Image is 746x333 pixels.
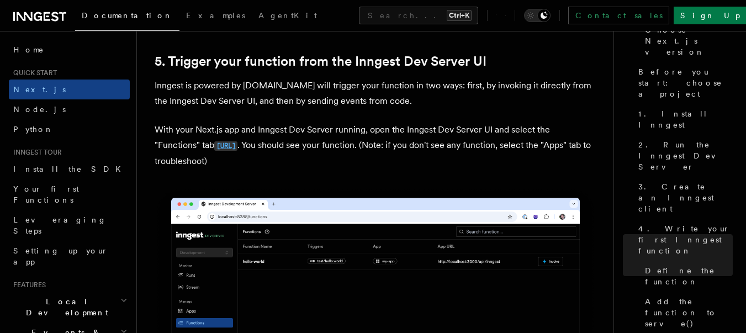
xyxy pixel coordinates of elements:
span: Before you start: choose a project [638,66,733,99]
span: 3. Create an Inngest client [638,181,733,214]
span: Python [13,125,54,134]
a: Next.js [9,80,130,99]
button: Toggle dark mode [524,9,551,22]
a: Choose Next.js version [641,20,733,62]
a: 3. Create an Inngest client [634,177,733,219]
span: Examples [186,11,245,20]
a: 4. Write your first Inngest function [634,219,733,261]
span: Define the function [645,265,733,287]
span: Local Development [9,296,120,318]
a: Documentation [75,3,179,31]
button: Local Development [9,292,130,323]
a: AgentKit [252,3,324,30]
span: Install the SDK [13,165,128,173]
span: Next.js [13,85,66,94]
a: Node.js [9,99,130,119]
a: [URL] [214,140,237,150]
span: Documentation [82,11,173,20]
a: Setting up your app [9,241,130,272]
span: AgentKit [258,11,317,20]
a: 2. Run the Inngest Dev Server [634,135,733,177]
span: Node.js [13,105,66,114]
span: Add the function to serve() [645,296,733,329]
span: Setting up your app [13,246,108,266]
span: 1. Install Inngest [638,108,733,130]
span: 2. Run the Inngest Dev Server [638,139,733,172]
a: Install the SDK [9,159,130,179]
span: Features [9,281,46,289]
p: With your Next.js app and Inngest Dev Server running, open the Inngest Dev Server UI and select t... [155,122,596,169]
a: Contact sales [568,7,669,24]
span: Choose Next.js version [645,24,733,57]
a: Examples [179,3,252,30]
a: Your first Functions [9,179,130,210]
a: Leveraging Steps [9,210,130,241]
span: Leveraging Steps [13,215,107,235]
span: 4. Write your first Inngest function [638,223,733,256]
kbd: Ctrl+K [447,10,472,21]
p: Inngest is powered by [DOMAIN_NAME] will trigger your function in two ways: first, by invoking it... [155,78,596,109]
span: Quick start [9,68,57,77]
button: Search...Ctrl+K [359,7,478,24]
span: Inngest tour [9,148,62,157]
a: Define the function [641,261,733,292]
span: Your first Functions [13,184,79,204]
a: 1. Install Inngest [634,104,733,135]
a: 5. Trigger your function from the Inngest Dev Server UI [155,54,486,69]
a: Python [9,119,130,139]
code: [URL] [214,141,237,151]
span: Home [13,44,44,55]
a: Home [9,40,130,60]
a: Before you start: choose a project [634,62,733,104]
